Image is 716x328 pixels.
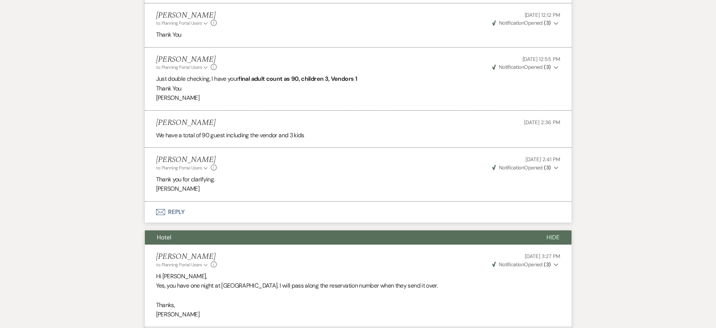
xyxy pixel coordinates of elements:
[492,261,551,268] span: Opened
[492,19,551,26] span: Opened
[156,165,202,171] span: to: Planning Portal Users
[156,118,216,128] h5: [PERSON_NAME]
[156,84,560,94] p: Thank You
[156,155,217,165] h5: [PERSON_NAME]
[499,19,524,26] span: Notification
[156,20,209,27] button: to: Planning Portal Users
[492,164,551,171] span: Opened
[156,74,560,84] p: Just double checking, I have your
[157,233,171,241] span: Hotel
[491,164,560,172] button: NotificationOpened (3)
[156,30,560,40] p: Thank You
[145,230,534,245] button: Hotel
[156,175,560,184] p: Thank you for clarifying.
[156,261,209,268] button: to: Planning Portal Users
[522,56,560,62] span: [DATE] 12:55 PM
[499,64,524,70] span: Notification
[499,261,524,268] span: Notification
[534,230,572,245] button: Hide
[156,55,217,64] h5: [PERSON_NAME]
[156,131,560,140] p: We have a total of 90 guest including the vendor and 3 kids
[524,119,560,126] span: [DATE] 2:36 PM
[525,12,560,18] span: [DATE] 12:12 PM
[156,64,209,71] button: to: Planning Portal Users
[491,63,560,71] button: NotificationOpened (3)
[544,64,551,70] strong: ( 3 )
[156,64,202,70] span: to: Planning Portal Users
[145,202,572,223] button: Reply
[492,64,551,70] span: Opened
[156,20,202,26] span: to: Planning Portal Users
[156,93,560,103] p: [PERSON_NAME]
[156,165,209,171] button: to: Planning Portal Users
[156,184,560,194] p: [PERSON_NAME]
[544,164,551,171] strong: ( 3 )
[156,281,560,291] p: Yes, you have one night at [GEOGRAPHIC_DATA]. I will pass along the reservation number when they ...
[156,11,217,20] h5: [PERSON_NAME]
[544,19,551,26] strong: ( 3 )
[156,262,202,268] span: to: Planning Portal Users
[156,300,560,310] p: Thanks,
[525,156,560,163] span: [DATE] 2:41 PM
[491,261,560,269] button: NotificationOpened (3)
[544,261,551,268] strong: ( 3 )
[156,252,217,261] h5: [PERSON_NAME]
[156,272,560,281] p: Hi [PERSON_NAME],
[499,164,524,171] span: Notification
[525,253,560,260] span: [DATE] 3:27 PM
[491,19,560,27] button: NotificationOpened (3)
[238,75,357,83] strong: final adult count as 90, children 3, Vendors 1
[546,233,560,241] span: Hide
[156,310,560,319] p: [PERSON_NAME]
